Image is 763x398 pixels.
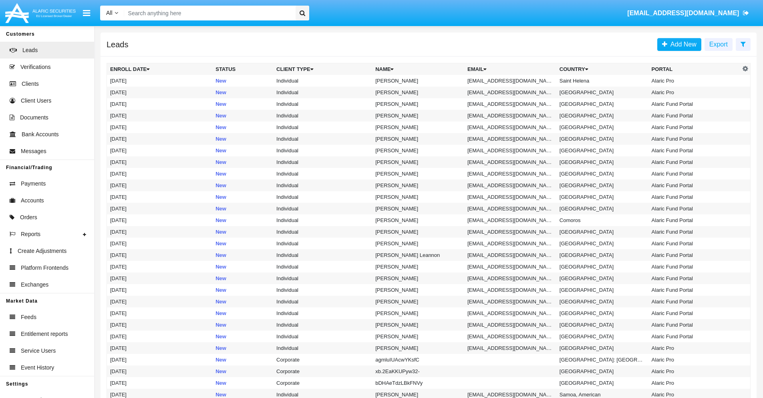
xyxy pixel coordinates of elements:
[22,80,39,88] span: Clients
[212,145,273,156] td: New
[372,307,464,319] td: [PERSON_NAME]
[648,75,741,87] td: Alaric Pro
[212,168,273,180] td: New
[107,63,213,75] th: Enroll Date
[648,110,741,121] td: Alaric Fund Portal
[107,354,213,366] td: [DATE]
[273,75,372,87] td: Individual
[372,156,464,168] td: [PERSON_NAME]
[648,319,741,331] td: Alaric Fund Portal
[464,342,556,354] td: [EMAIL_ADDRESS][DOMAIN_NAME]
[273,168,372,180] td: Individual
[21,180,46,188] span: Payments
[273,331,372,342] td: Individual
[648,145,741,156] td: Alaric Fund Portal
[556,214,648,226] td: Comoros
[273,366,372,377] td: Corporate
[464,180,556,191] td: [EMAIL_ADDRESS][DOMAIN_NAME]
[21,230,40,238] span: Reports
[464,156,556,168] td: [EMAIL_ADDRESS][DOMAIN_NAME]
[556,203,648,214] td: [GEOGRAPHIC_DATA]
[464,249,556,261] td: [EMAIL_ADDRESS][DOMAIN_NAME]
[273,354,372,366] td: Corporate
[22,130,59,139] span: Bank Accounts
[21,196,44,205] span: Accounts
[21,147,46,156] span: Messages
[273,249,372,261] td: Individual
[648,296,741,307] td: Alaric Fund Portal
[648,273,741,284] td: Alaric Fund Portal
[667,41,697,48] span: Add New
[273,156,372,168] td: Individual
[372,98,464,110] td: [PERSON_NAME]
[372,238,464,249] td: [PERSON_NAME]
[627,10,739,16] span: [EMAIL_ADDRESS][DOMAIN_NAME]
[648,156,741,168] td: Alaric Fund Portal
[212,191,273,203] td: New
[273,226,372,238] td: Individual
[372,121,464,133] td: [PERSON_NAME]
[20,113,48,122] span: Documents
[556,63,648,75] th: Country
[212,87,273,98] td: New
[212,214,273,226] td: New
[556,354,648,366] td: [GEOGRAPHIC_DATA]: [GEOGRAPHIC_DATA]
[273,319,372,331] td: Individual
[212,75,273,87] td: New
[212,110,273,121] td: New
[556,238,648,249] td: [GEOGRAPHIC_DATA]
[212,366,273,377] td: New
[648,121,741,133] td: Alaric Fund Portal
[464,168,556,180] td: [EMAIL_ADDRESS][DOMAIN_NAME]
[648,226,741,238] td: Alaric Fund Portal
[556,145,648,156] td: [GEOGRAPHIC_DATA]
[372,191,464,203] td: [PERSON_NAME]
[372,145,464,156] td: [PERSON_NAME]
[20,63,50,71] span: Verifications
[106,10,113,16] span: All
[648,191,741,203] td: Alaric Fund Portal
[212,284,273,296] td: New
[556,319,648,331] td: [GEOGRAPHIC_DATA]
[556,168,648,180] td: [GEOGRAPHIC_DATA]
[273,98,372,110] td: Individual
[372,354,464,366] td: agmluIUAcwYKsfC
[273,87,372,98] td: Individual
[107,319,213,331] td: [DATE]
[273,377,372,389] td: Corporate
[648,238,741,249] td: Alaric Fund Portal
[648,98,741,110] td: Alaric Fund Portal
[273,238,372,249] td: Individual
[107,121,213,133] td: [DATE]
[648,354,741,366] td: Alaric Pro
[22,46,38,55] span: Leads
[556,249,648,261] td: [GEOGRAPHIC_DATA]
[212,98,273,110] td: New
[464,133,556,145] td: [EMAIL_ADDRESS][DOMAIN_NAME]
[464,63,556,75] th: Email
[556,226,648,238] td: [GEOGRAPHIC_DATA]
[648,366,741,377] td: Alaric Pro
[464,226,556,238] td: [EMAIL_ADDRESS][DOMAIN_NAME]
[273,191,372,203] td: Individual
[372,214,464,226] td: [PERSON_NAME]
[212,307,273,319] td: New
[464,110,556,121] td: [EMAIL_ADDRESS][DOMAIN_NAME]
[372,284,464,296] td: [PERSON_NAME]
[273,296,372,307] td: Individual
[212,156,273,168] td: New
[107,87,213,98] td: [DATE]
[372,296,464,307] td: [PERSON_NAME]
[648,203,741,214] td: Alaric Fund Portal
[212,296,273,307] td: New
[107,307,213,319] td: [DATE]
[273,307,372,319] td: Individual
[107,168,213,180] td: [DATE]
[107,203,213,214] td: [DATE]
[273,110,372,121] td: Individual
[212,331,273,342] td: New
[648,249,741,261] td: Alaric Fund Portal
[556,87,648,98] td: [GEOGRAPHIC_DATA]
[21,330,68,338] span: Entitlement reports
[107,110,213,121] td: [DATE]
